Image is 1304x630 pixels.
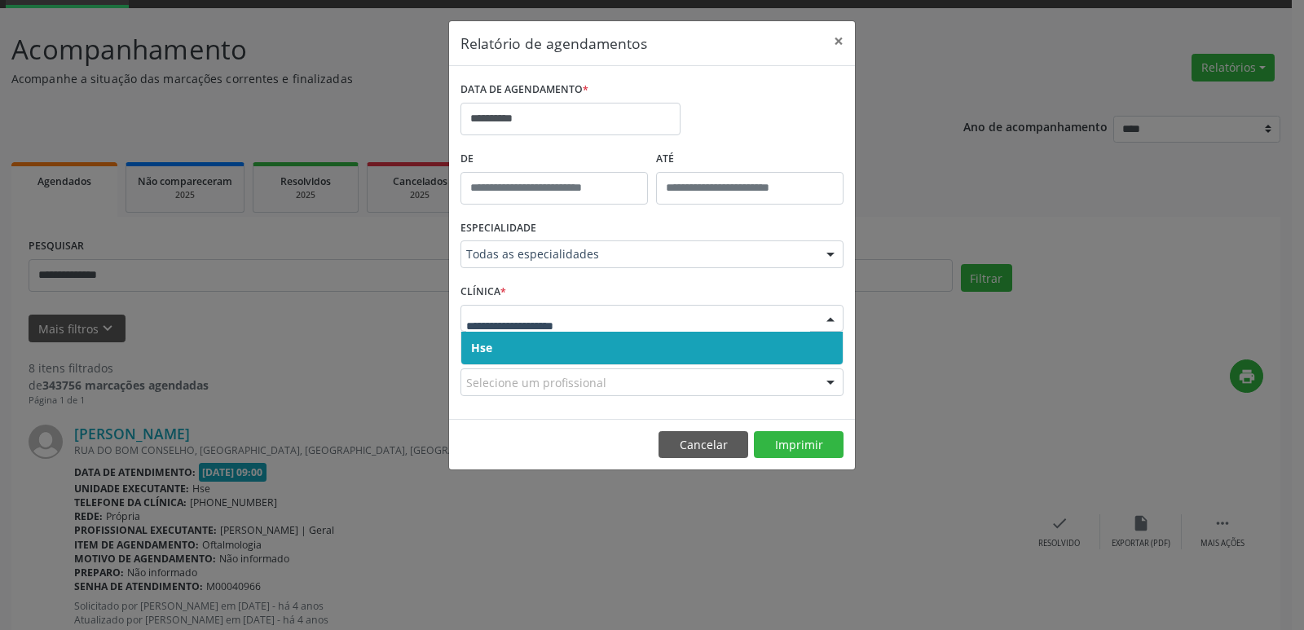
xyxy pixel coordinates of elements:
[754,431,844,459] button: Imprimir
[656,147,844,172] label: ATÉ
[460,33,647,54] h5: Relatório de agendamentos
[471,340,492,355] span: Hse
[822,21,855,61] button: Close
[460,147,648,172] label: De
[460,77,588,103] label: DATA DE AGENDAMENTO
[466,246,810,262] span: Todas as especialidades
[460,280,506,305] label: CLÍNICA
[659,431,748,459] button: Cancelar
[466,374,606,391] span: Selecione um profissional
[460,216,536,241] label: ESPECIALIDADE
